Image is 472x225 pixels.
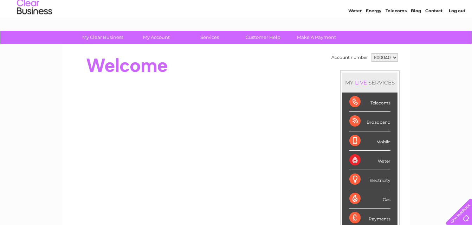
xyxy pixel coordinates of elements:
img: logo.png [17,18,52,40]
div: Water [349,151,390,170]
td: Account number [330,52,370,63]
a: Customer Help [234,31,292,44]
div: Mobile [349,131,390,151]
a: Contact [425,30,442,35]
a: Blog [411,30,421,35]
div: Gas [349,189,390,209]
a: My Account [127,31,185,44]
div: MY SERVICES [342,73,397,93]
a: My Clear Business [74,31,132,44]
a: Energy [366,30,381,35]
a: Make A Payment [287,31,345,44]
div: Broadband [349,112,390,131]
a: 0333 014 3131 [340,4,388,12]
a: Water [348,30,362,35]
div: LIVE [354,79,368,86]
div: Electricity [349,170,390,189]
a: Telecoms [386,30,407,35]
div: Telecoms [349,93,390,112]
a: Services [181,31,239,44]
a: Log out [449,30,465,35]
div: Clear Business is a trading name of Verastar Limited (registered in [GEOGRAPHIC_DATA] No. 3667643... [70,4,402,34]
